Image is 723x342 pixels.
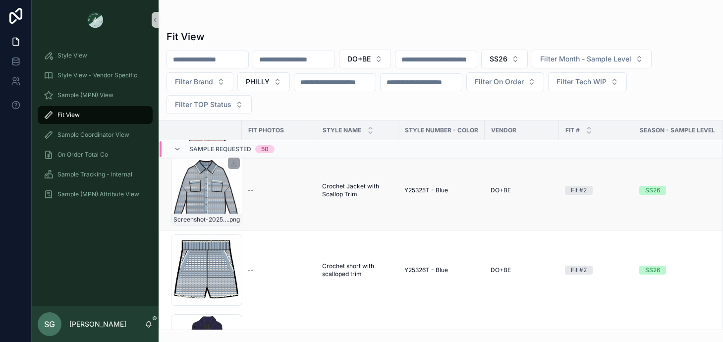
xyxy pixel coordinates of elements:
[565,266,627,275] a: Fit #2
[57,111,80,119] span: Fit View
[38,166,153,183] a: Sample Tracking - Internal
[69,319,126,329] p: [PERSON_NAME]
[57,52,87,59] span: Style View
[228,216,240,224] span: .png
[175,100,231,110] span: Filter TOP Status
[548,72,627,91] button: Select Button
[404,266,479,274] a: Y25326T - Blue
[57,190,139,198] span: Sample (MPN) Attribute View
[173,216,228,224] span: Screenshot-2025-08-22-at-9.30.43-AM
[481,50,528,68] button: Select Button
[38,86,153,104] a: Sample (MPN) View
[404,186,448,194] span: Y25325T - Blue
[556,77,607,87] span: Filter Tech WIP
[44,318,55,330] span: SG
[261,145,269,153] div: 50
[38,126,153,144] a: Sample Coordinator View
[645,266,660,275] div: SS26
[491,266,511,274] span: DO+BE
[532,50,652,68] button: Select Button
[466,72,544,91] button: Select Button
[404,186,479,194] a: Y25325T - Blue
[38,185,153,203] a: Sample (MPN) Attribute View
[167,30,205,44] h1: Fit View
[246,77,270,87] span: PHILLY
[38,66,153,84] a: Style View - Vendor Specific
[38,47,153,64] a: Style View
[571,186,587,195] div: Fit #2
[491,186,553,194] a: DO+BE
[57,151,108,159] span: On Order Total Co
[32,40,159,216] div: scrollable content
[175,77,213,87] span: Filter Brand
[405,126,478,134] span: Style Number - Color
[540,54,631,64] span: Filter Month - Sample Level
[57,171,132,178] span: Sample Tracking - Internal
[322,182,392,198] a: Crochet Jacket with Scallop Trim
[171,155,236,226] a: Screenshot-2025-08-22-at-9.30.43-AM.png
[57,131,129,139] span: Sample Coordinator View
[57,91,113,99] span: Sample (MPN) View
[565,186,627,195] a: Fit #2
[322,262,392,278] a: Crochet short with scalloped trim
[475,77,524,87] span: Filter On Order
[189,145,251,153] span: Sample Requested
[248,126,284,134] span: Fit Photos
[339,50,391,68] button: Select Button
[404,266,448,274] span: Y25326T - Blue
[167,72,233,91] button: Select Button
[490,54,507,64] span: SS26
[347,54,371,64] span: DO+BE
[57,71,137,79] span: Style View - Vendor Specific
[491,186,511,194] span: DO+BE
[248,266,254,274] span: --
[248,186,254,194] span: --
[323,126,361,134] span: STYLE NAME
[248,186,310,194] a: --
[38,146,153,164] a: On Order Total Co
[645,186,660,195] div: SS26
[565,126,580,134] span: Fit #
[640,126,715,134] span: Season - Sample Level
[87,12,103,28] img: App logo
[571,266,587,275] div: Fit #2
[167,95,252,114] button: Select Button
[237,72,290,91] button: Select Button
[248,266,310,274] a: --
[491,126,516,134] span: Vendor
[38,106,153,124] a: Fit View
[491,266,553,274] a: DO+BE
